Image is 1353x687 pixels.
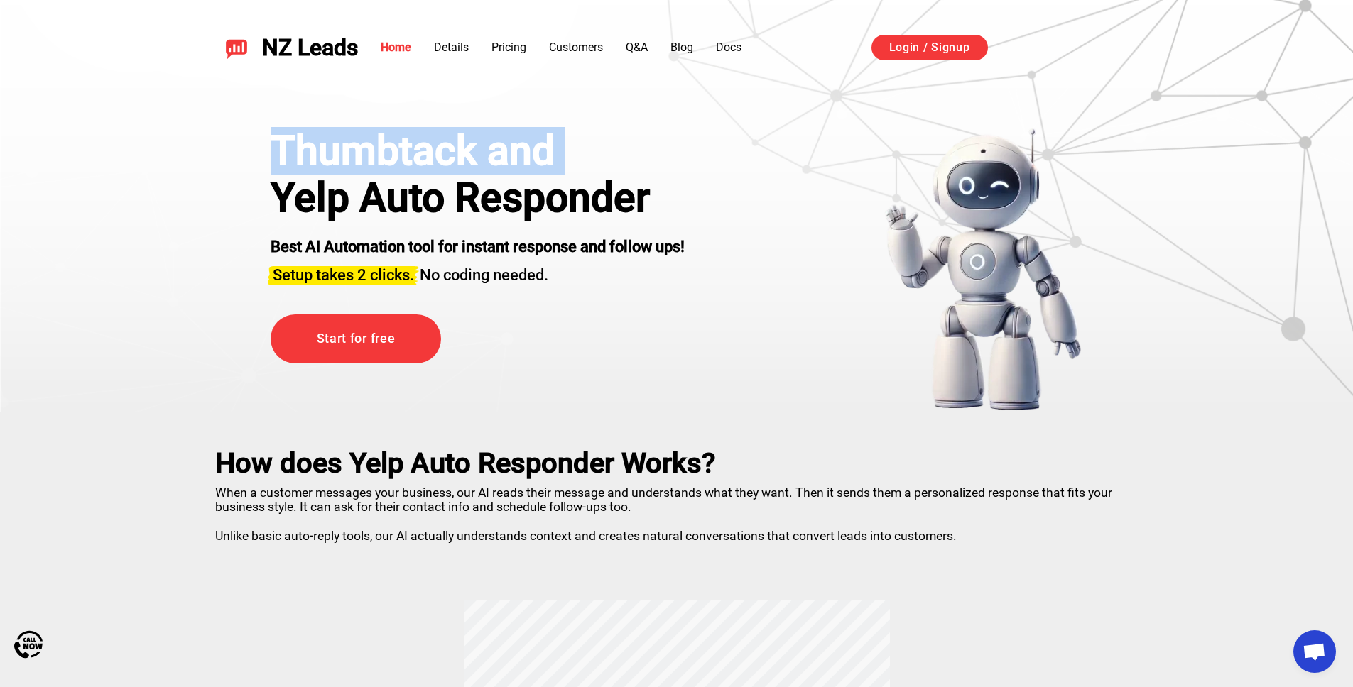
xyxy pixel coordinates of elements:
[670,40,693,54] a: Blog
[716,40,741,54] a: Docs
[884,128,1082,412] img: yelp bot
[549,40,603,54] a: Customers
[273,266,414,284] span: Setup takes 2 clicks.
[434,40,469,54] a: Details
[1293,630,1336,673] div: Open chat
[491,40,526,54] a: Pricing
[271,314,441,363] a: Start for free
[262,35,358,61] span: NZ Leads
[871,35,988,60] a: Login / Signup
[626,40,648,54] a: Q&A
[1002,33,1147,64] iframe: Sign in with Google Button
[271,175,685,221] h1: Yelp Auto Responder
[215,447,1139,480] h2: How does Yelp Auto Responder Works?
[271,258,685,286] h3: No coding needed.
[225,36,248,59] img: NZ Leads logo
[381,40,411,54] a: Home
[271,238,685,255] strong: Best AI Automation tool for instant response and follow ups!
[215,480,1139,543] p: When a customer messages your business, our AI reads their message and understands what they want...
[271,128,685,175] div: Thumbtack and
[14,630,43,659] img: Call Now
